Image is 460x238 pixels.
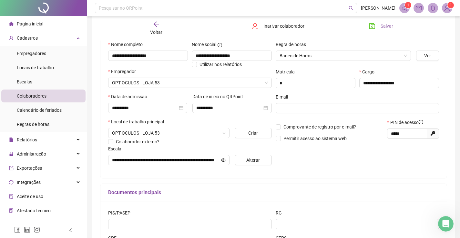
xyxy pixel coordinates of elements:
[9,180,14,185] span: sync
[424,52,431,59] span: Ver
[17,222,46,227] span: Gerar QRCode
[17,21,43,26] span: Página inicial
[116,139,159,144] span: Colaborador externo?
[283,124,356,129] span: Comprovante de registro por e-mail?
[283,136,347,141] span: Permitir acesso ao sistema web
[192,41,216,48] span: Nome social
[17,35,38,41] span: Cadastros
[276,68,299,75] label: Matrícula
[17,93,46,99] span: Colaboradores
[9,152,14,156] span: lock
[17,137,37,142] span: Relatórios
[14,226,21,233] span: facebook
[447,2,454,8] sup: Atualize o seu contato no menu Meus Dados
[402,5,407,11] span: notification
[17,180,41,185] span: Integrações
[17,65,54,70] span: Locais de trabalho
[9,22,14,26] span: home
[218,43,222,47] span: info-circle
[150,30,162,35] span: Voltar
[252,23,258,29] span: user-delete
[248,129,258,137] span: Criar
[416,5,422,11] span: mail
[280,51,407,61] span: Banco de Horas
[359,68,379,75] label: Cargo
[17,194,43,199] span: Aceite de uso
[9,166,14,170] span: export
[17,122,49,127] span: Regras de horas
[112,128,226,138] span: AVENIDA DOUTOR AFONSO VERGUEIRO, 1766
[17,79,32,84] span: Escalas
[246,157,260,164] span: Alterar
[221,158,226,162] span: eye
[390,119,423,126] span: PIN de acesso
[17,108,62,113] span: Calendário de feriados
[9,208,14,213] span: solution
[108,209,135,216] label: PIS/PASEP
[416,51,439,61] button: Ver
[263,23,304,30] span: Inativar colaborador
[17,166,42,171] span: Exportações
[68,228,73,233] span: left
[108,145,126,152] label: Escala
[361,5,395,12] span: [PERSON_NAME]
[153,21,159,27] span: arrow-left
[407,3,409,7] span: 1
[199,62,242,67] span: Utilizar nos relatórios
[450,3,452,7] span: 1
[108,118,168,125] label: Local de trabalho principal
[108,93,151,100] label: Data de admissão
[235,155,272,165] button: Alterar
[247,21,309,31] button: Inativar colaborador
[235,128,272,138] button: Criar
[17,51,46,56] span: Empregadores
[17,151,46,157] span: Administração
[349,6,353,11] span: search
[17,208,51,213] span: Atestado técnico
[276,209,286,216] label: RG
[34,226,40,233] span: instagram
[276,41,310,48] label: Regra de horas
[24,226,30,233] span: linkedin
[9,194,14,199] span: audit
[369,23,375,29] span: save
[108,189,439,196] h5: Documentos principais
[9,36,14,40] span: user-add
[9,138,14,142] span: file
[419,120,423,124] span: info-circle
[430,5,436,11] span: bell
[108,41,147,48] label: Nome completo
[442,3,452,13] img: 83888
[438,216,454,232] iframe: Intercom live chat
[108,68,140,75] label: Empregador
[381,23,393,30] span: Salvar
[276,93,292,100] label: E-mail
[405,2,411,8] sup: 1
[192,93,247,100] label: Data de início no QRPoint
[364,21,398,31] button: Salvar
[112,78,268,88] span: MMS PRODUTOS OPTICOS LTDA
